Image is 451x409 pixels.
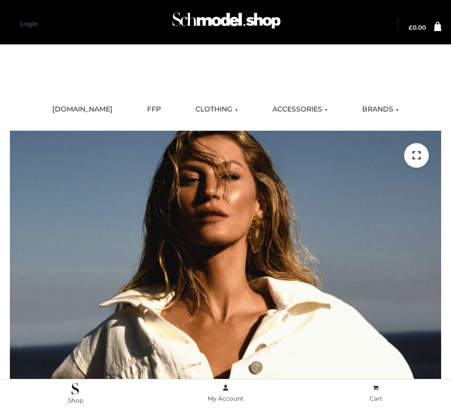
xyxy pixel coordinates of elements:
a: CLOTHING [188,99,245,120]
a: Login [20,20,38,28]
a: ACCESSORIES [265,99,335,120]
span: .Shop [67,397,83,404]
a: My Account [150,382,301,405]
a: Schmodel Admin 964 [168,8,283,40]
span: £ [409,24,413,31]
a: [DOMAIN_NAME] [45,99,120,120]
span: My Account [208,395,244,402]
span: Cart [370,395,382,402]
a: BRANDS [355,99,406,120]
a: Cart [301,382,451,405]
img: .Shop [72,383,79,395]
a: £0.00 [409,25,426,31]
a: FFP [140,99,168,120]
img: Schmodel Admin 964 [170,5,283,40]
bdi: 0.00 [409,24,426,31]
